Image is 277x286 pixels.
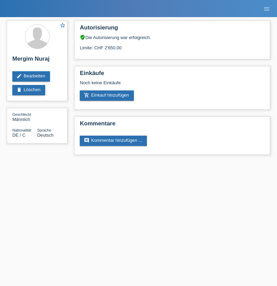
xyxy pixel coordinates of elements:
a: add_shopping_cartEinkauf hinzufügen [80,90,134,101]
h2: Kommentare [80,120,265,130]
i: delete [16,87,22,92]
i: verified_user [80,35,85,40]
span: Sprache [37,128,51,132]
a: menu [260,7,274,11]
span: Geschlecht [12,112,31,116]
i: edit [16,73,22,79]
div: Männlich [12,112,37,122]
div: Limite: CHF 2'650.00 [80,40,265,50]
span: Nationalität [12,128,31,132]
i: comment [84,138,89,143]
i: add_shopping_cart [84,92,89,98]
span: Deutsch [37,133,54,138]
a: editBearbeiten [12,71,50,82]
a: deleteLöschen [12,85,45,95]
h2: Autorisierung [80,24,265,35]
i: menu [263,5,270,12]
span: Deutschland / C / 24.03.1991 [12,133,25,138]
div: Noch keine Einkäufe [80,80,265,90]
h2: Einkäufe [80,70,265,80]
a: star_border [60,22,66,29]
i: star_border [60,22,66,28]
div: Die Autorisierung war erfolgreich. [80,35,265,40]
h2: Mergim Nuraj [12,55,62,66]
a: commentKommentar hinzufügen ... [80,136,147,146]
